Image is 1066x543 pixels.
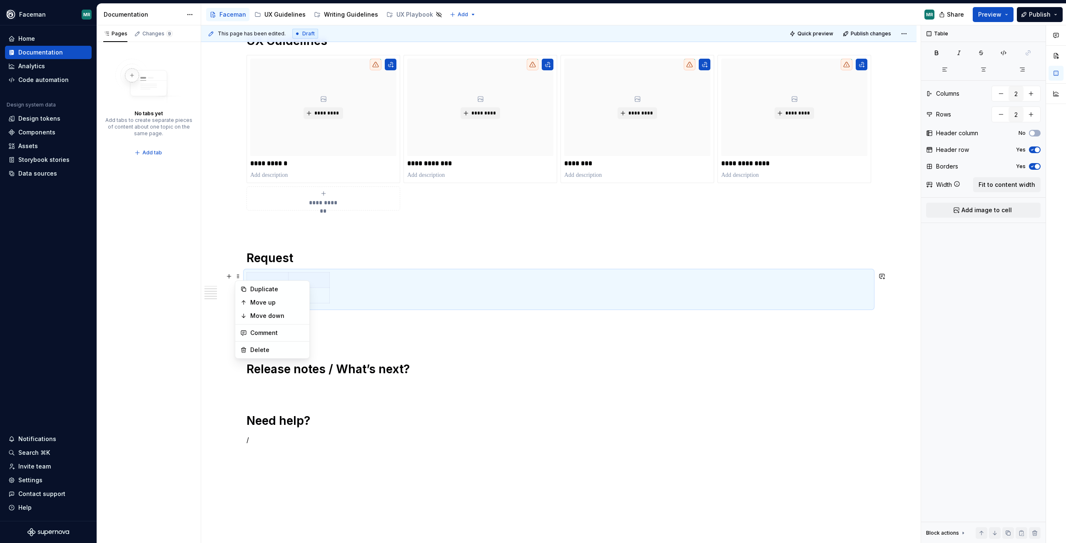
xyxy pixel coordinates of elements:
[18,435,56,443] div: Notifications
[797,30,833,37] span: Quick preview
[926,530,959,536] div: Block actions
[247,413,871,428] h1: Need help?
[18,462,51,471] div: Invite team
[5,432,92,446] button: Notifications
[2,5,95,23] button: FacemanMR
[840,28,895,40] button: Publish changes
[1016,146,1026,153] label: Yes
[961,206,1012,214] span: Add image to cell
[458,11,468,18] span: Add
[103,30,127,37] div: Pages
[18,62,45,70] div: Analytics
[936,129,978,137] div: Header column
[27,528,69,536] svg: Supernova Logo
[18,76,69,84] div: Code automation
[142,30,173,37] div: Changes
[250,346,304,354] div: Delete
[947,10,964,19] span: Share
[5,474,92,487] a: Settings
[851,30,891,37] span: Publish changes
[19,10,46,19] div: Faceman
[18,449,50,457] div: Search ⌘K
[383,8,446,21] a: UX Playbook
[206,6,446,23] div: Page tree
[250,298,304,307] div: Move up
[251,8,309,21] a: UX Guidelines
[250,312,304,320] div: Move down
[5,153,92,166] a: Storybook stories
[247,250,871,265] h1: Request
[5,73,92,87] a: Code automation
[1019,130,1026,136] label: No
[936,89,959,98] div: Columns
[7,102,56,108] div: Design system data
[5,46,92,59] a: Documentation
[18,35,35,43] div: Home
[1017,7,1063,22] button: Publish
[142,149,162,156] span: Add tab
[250,285,304,293] div: Duplicate
[926,11,933,18] div: MR
[5,487,92,501] button: Contact support
[218,30,286,37] span: This page has been edited.
[18,48,63,57] div: Documentation
[926,203,1041,218] button: Add image to cell
[1016,163,1026,170] label: Yes
[18,169,57,178] div: Data sources
[18,156,70,164] div: Storybook stories
[978,10,1001,19] span: Preview
[18,114,60,123] div: Design tokens
[973,7,1014,22] button: Preview
[166,30,173,37] span: 9
[18,142,38,150] div: Assets
[5,446,92,459] button: Search ⌘K
[5,126,92,139] a: Components
[18,503,32,512] div: Help
[134,110,163,117] div: No tabs yet
[447,9,478,20] button: Add
[324,10,378,19] div: Writing Guidelines
[935,7,969,22] button: Share
[396,10,433,19] div: UX Playbook
[105,117,192,137] div: Add tabs to create separate pieces of content about one topic on the same page.
[936,181,952,189] div: Width
[5,112,92,125] a: Design tokens
[83,11,90,18] div: MR
[18,490,65,498] div: Contact support
[5,60,92,73] a: Analytics
[6,10,16,20] img: 87d06435-c97f-426c-aa5d-5eb8acd3d8b3.png
[247,435,871,445] p: /
[926,527,966,539] div: Block actions
[936,162,958,171] div: Borders
[973,177,1041,192] button: Fit to content width
[5,167,92,180] a: Data sources
[5,460,92,473] a: Invite team
[936,146,969,154] div: Header row
[247,362,871,377] h1: Release notes / What’s next?
[5,139,92,153] a: Assets
[311,8,381,21] a: Writing Guidelines
[264,10,306,19] div: UX Guidelines
[104,10,182,19] div: Documentation
[219,10,246,19] div: Faceman
[979,181,1035,189] span: Fit to content width
[18,128,55,136] div: Components
[250,329,304,337] div: Comment
[787,28,837,40] button: Quick preview
[5,32,92,45] a: Home
[132,147,166,159] button: Add tab
[18,476,42,484] div: Settings
[206,8,249,21] a: Faceman
[1029,10,1051,19] span: Publish
[302,30,315,37] span: Draft
[936,110,951,119] div: Rows
[5,501,92,514] button: Help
